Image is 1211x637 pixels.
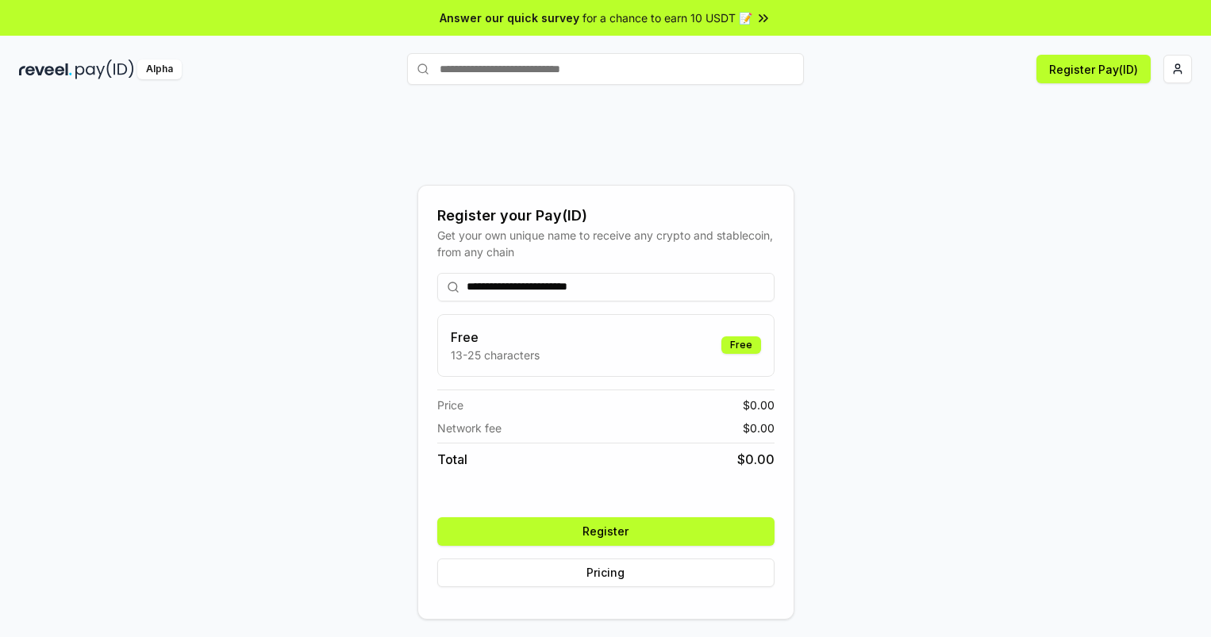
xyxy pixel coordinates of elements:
[743,420,775,436] span: $ 0.00
[437,450,467,469] span: Total
[437,517,775,546] button: Register
[137,59,182,79] div: Alpha
[1036,55,1151,83] button: Register Pay(ID)
[437,227,775,260] div: Get your own unique name to receive any crypto and stablecoin, from any chain
[440,10,579,26] span: Answer our quick survey
[19,59,72,79] img: reveel_dark
[582,10,752,26] span: for a chance to earn 10 USDT 📝
[721,336,761,354] div: Free
[451,347,540,363] p: 13-25 characters
[437,558,775,587] button: Pricing
[437,420,502,436] span: Network fee
[437,205,775,227] div: Register your Pay(ID)
[743,397,775,413] span: $ 0.00
[737,450,775,469] span: $ 0.00
[451,328,540,347] h3: Free
[75,59,134,79] img: pay_id
[437,397,463,413] span: Price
